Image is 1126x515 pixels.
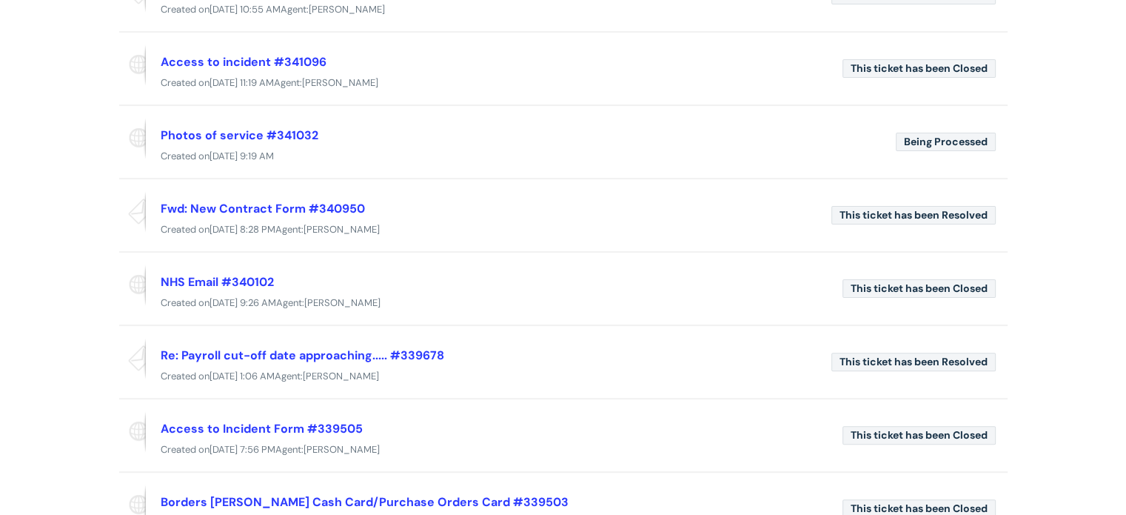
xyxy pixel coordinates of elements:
[119,44,146,86] span: Reported via portal
[304,223,380,236] span: [PERSON_NAME]
[210,150,274,162] span: [DATE] 9:19 AM
[161,494,569,510] a: Borders [PERSON_NAME] Cash Card/Purchase Orders Card #339503
[210,296,276,309] span: [DATE] 9:26 AM
[303,370,379,382] span: [PERSON_NAME]
[119,368,1008,386] div: Created on Agent:
[119,441,1008,459] div: Created on Agent:
[119,338,146,379] span: Reported via email
[842,59,996,78] span: This ticket has been Closed
[161,421,363,436] a: Access to Incident Form #339505
[210,3,281,16] span: [DATE] 10:55 AM
[210,370,275,382] span: [DATE] 1:06 AM
[896,133,996,151] span: Being Processed
[119,411,146,453] span: Reported via portal
[302,76,378,89] span: [PERSON_NAME]
[161,274,274,290] a: NHS Email #340102
[119,118,146,159] span: Reported via portal
[119,294,1008,313] div: Created on Agent:
[119,1,1008,19] div: Created on Agent:
[119,191,146,233] span: Reported via email
[842,426,996,445] span: This ticket has been Closed
[210,76,274,89] span: [DATE] 11:19 AM
[119,221,1008,239] div: Created on Agent:
[304,443,380,456] span: [PERSON_NAME]
[210,443,275,456] span: [DATE] 7:56 PM
[210,223,275,236] span: [DATE] 8:28 PM
[161,348,444,363] a: Re: Payroll cut-off date approaching..... #339678
[119,265,146,306] span: Reported via portal
[831,206,996,225] span: This ticket has been Resolved
[831,353,996,371] span: This ticket has been Resolved
[119,74,1008,93] div: Created on Agent:
[304,296,381,309] span: [PERSON_NAME]
[309,3,385,16] span: [PERSON_NAME]
[842,279,996,298] span: This ticket has been Closed
[161,54,326,70] a: Access to incident #341096
[119,147,1008,166] div: Created on
[161,201,365,216] a: Fwd: New Contract Form #340950
[161,127,318,143] a: Photos of service #341032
